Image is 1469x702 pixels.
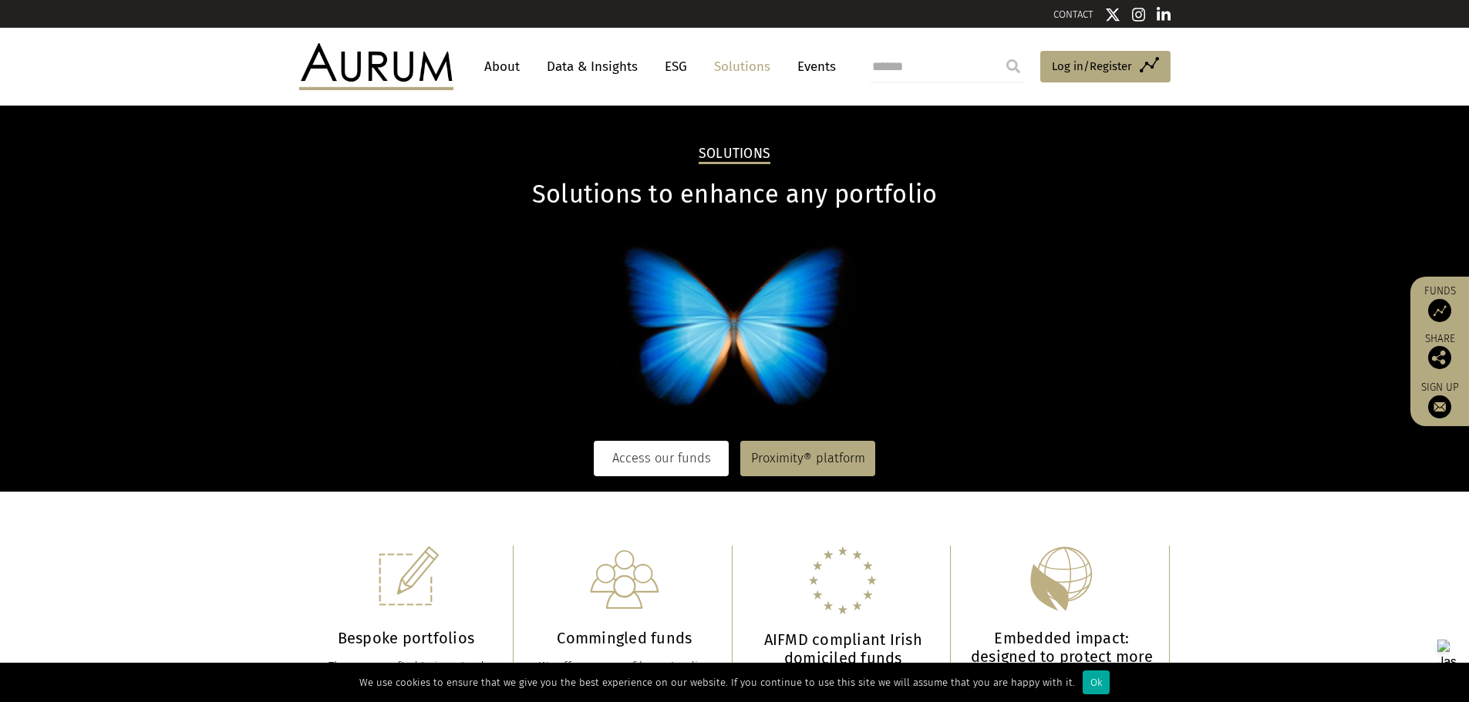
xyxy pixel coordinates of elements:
a: Proximity® platform [740,441,875,476]
h3: Commingled funds [533,629,716,647]
a: Access our funds [594,441,729,476]
h3: AIFMD compliant Irish domiciled funds [752,630,935,667]
div: Share [1418,334,1461,369]
h3: Bespoke portfolios [315,629,498,647]
img: Instagram icon [1132,7,1146,22]
img: Access Funds [1428,299,1451,322]
a: Events [790,52,836,81]
img: Sign up to our newsletter [1428,395,1451,418]
h1: Solutions to enhance any portfolio [299,180,1171,210]
a: Sign up [1418,381,1461,418]
img: Linkedin icon [1157,7,1171,22]
a: Solutions [706,52,778,81]
span: Log in/Register [1052,57,1132,76]
div: Ok [1083,670,1110,694]
a: Log in/Register [1040,51,1171,83]
a: About [477,52,527,81]
a: CONTACT [1053,8,1093,20]
a: Funds [1418,284,1461,322]
h3: Embedded impact: designed to protect more than capital [970,629,1154,684]
img: Share this post [1428,346,1451,369]
a: ESG [657,52,695,81]
img: Twitter icon [1105,7,1120,22]
img: Aurum [299,43,453,89]
h2: Solutions [699,146,770,164]
input: Submit [998,51,1029,82]
a: Data & Insights [539,52,645,81]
